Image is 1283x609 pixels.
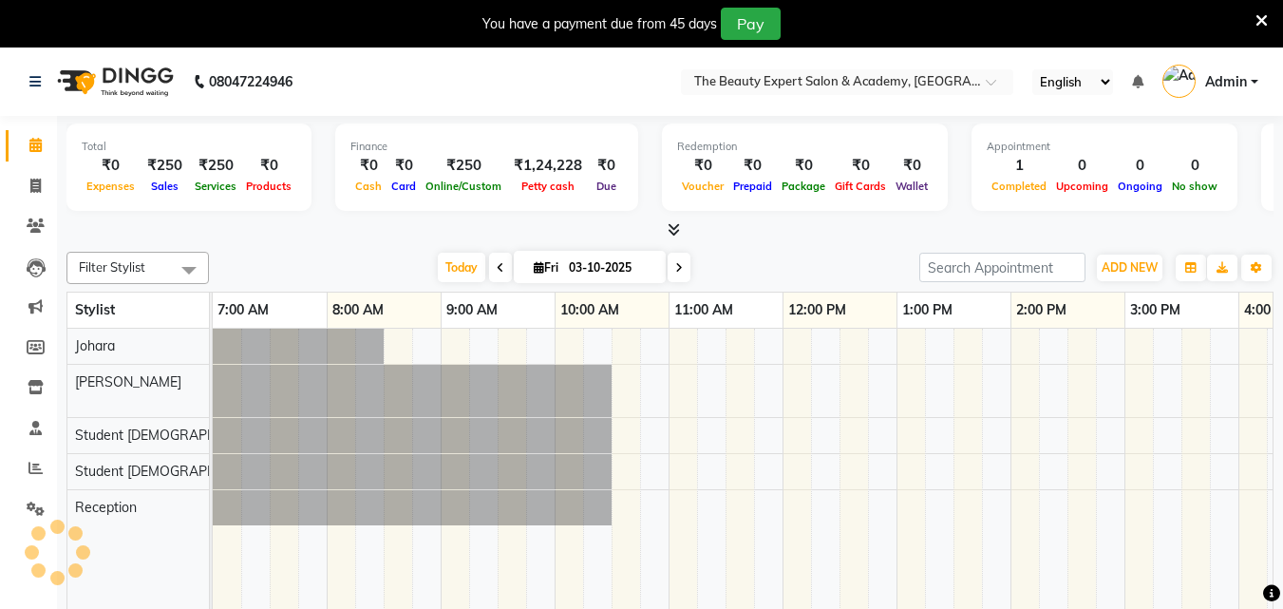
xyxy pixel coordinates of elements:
[75,301,115,318] span: Stylist
[721,8,781,40] button: Pay
[592,180,621,193] span: Due
[590,155,623,177] div: ₹0
[529,260,563,275] span: Fri
[897,296,957,324] a: 1:00 PM
[777,155,830,177] div: ₹0
[1125,296,1185,324] a: 3:00 PM
[190,155,241,177] div: ₹250
[48,55,179,108] img: logo
[1162,65,1196,98] img: Admin
[1011,296,1071,324] a: 2:00 PM
[75,463,275,480] span: Student [DEMOGRAPHIC_DATA]
[830,155,891,177] div: ₹0
[75,373,181,390] span: [PERSON_NAME]
[1051,180,1113,193] span: Upcoming
[482,14,717,34] div: You have a payment due from 45 days
[82,139,296,155] div: Total
[75,337,115,354] span: Johara
[517,180,579,193] span: Petty cash
[213,296,274,324] a: 7:00 AM
[1205,72,1247,92] span: Admin
[421,155,506,177] div: ₹250
[146,180,183,193] span: Sales
[1113,180,1167,193] span: Ongoing
[79,259,145,275] span: Filter Stylist
[563,254,658,282] input: 2025-10-03
[209,55,292,108] b: 08047224946
[987,155,1051,177] div: 1
[677,139,933,155] div: Redemption
[241,180,296,193] span: Products
[1167,155,1222,177] div: 0
[350,139,623,155] div: Finance
[728,180,777,193] span: Prepaid
[891,155,933,177] div: ₹0
[891,180,933,193] span: Wallet
[777,180,830,193] span: Package
[438,253,485,282] span: Today
[670,296,738,324] a: 11:00 AM
[1097,255,1162,281] button: ADD NEW
[677,155,728,177] div: ₹0
[677,180,728,193] span: Voucher
[140,155,190,177] div: ₹250
[82,155,140,177] div: ₹0
[241,155,296,177] div: ₹0
[190,180,241,193] span: Services
[82,180,140,193] span: Expenses
[987,139,1222,155] div: Appointment
[1113,155,1167,177] div: 0
[728,155,777,177] div: ₹0
[350,180,387,193] span: Cash
[556,296,624,324] a: 10:00 AM
[387,155,421,177] div: ₹0
[442,296,502,324] a: 9:00 AM
[830,180,891,193] span: Gift Cards
[328,296,388,324] a: 8:00 AM
[350,155,387,177] div: ₹0
[1102,260,1158,275] span: ADD NEW
[987,180,1051,193] span: Completed
[1051,155,1113,177] div: 0
[421,180,506,193] span: Online/Custom
[75,427,275,444] span: Student [DEMOGRAPHIC_DATA]
[75,499,137,516] span: Reception
[387,180,421,193] span: Card
[783,296,851,324] a: 12:00 PM
[506,155,590,177] div: ₹1,24,228
[1167,180,1222,193] span: No show
[919,253,1085,282] input: Search Appointment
